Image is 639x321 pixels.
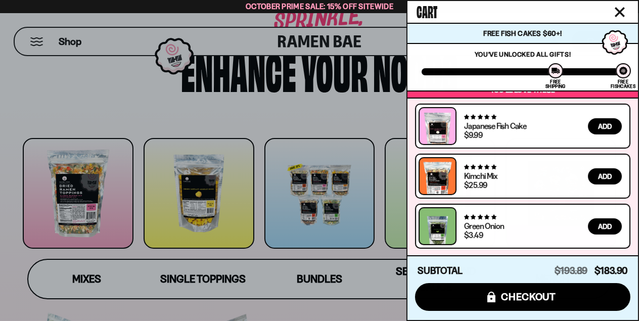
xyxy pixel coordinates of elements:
[464,121,526,131] a: Japanese Fish Cake
[418,266,463,276] h4: Subtotal
[598,223,612,230] span: Add
[501,291,556,302] span: checkout
[464,221,504,231] a: Green Onion
[464,231,483,239] div: $3.49
[464,114,496,120] span: 4.77 stars
[415,283,630,311] button: checkout
[598,123,612,130] span: Add
[422,50,624,58] p: You've unlocked all gifts!
[588,118,622,134] button: Add
[483,29,562,38] span: Free Fish Cakes $60+!
[545,79,565,88] div: Free Shipping
[464,171,497,181] a: Kimchi Mix
[611,79,635,88] div: Free Fishcakes
[598,173,612,180] span: Add
[464,131,482,139] div: $9.99
[464,181,487,189] div: $25.99
[464,214,496,220] span: 4.88 stars
[612,5,627,20] button: Close cart
[595,265,628,277] span: $183.90
[417,1,437,21] span: Cart
[588,168,622,185] button: Add
[464,164,496,170] span: 4.76 stars
[555,265,587,277] span: $193.89
[588,218,622,235] button: Add
[246,2,393,11] span: October Prime Sale: 15% off Sitewide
